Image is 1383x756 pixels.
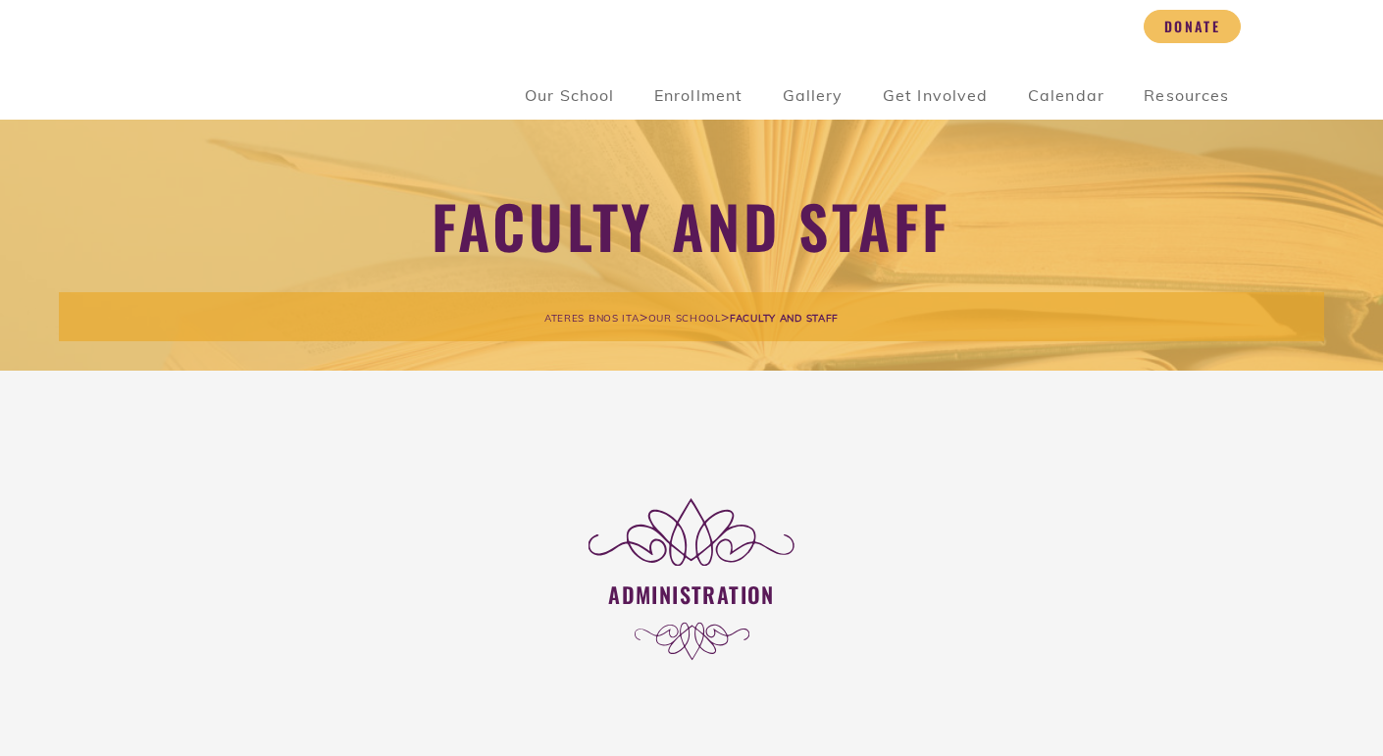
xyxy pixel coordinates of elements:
a: Ateres Bnos Ita [544,308,640,326]
h1: Faculty and Staff [59,188,1324,262]
span: Faculty and Staff [730,312,839,325]
a: Enrollment [635,73,763,120]
h3: Administration [142,580,1241,609]
span: Our School [648,312,721,325]
span: Contact [1057,18,1123,35]
a: Donate [1144,10,1241,43]
a: Contact [1037,10,1144,43]
a: Gallery [762,73,862,120]
a: Calendar [1008,73,1124,120]
a: Our School [505,73,635,120]
div: > > [59,292,1324,341]
span: Donate [1164,18,1220,35]
span: Ateres Bnos Ita [544,312,640,325]
a: Resources [1124,73,1250,120]
a: Our School [648,308,721,326]
a: Get Involved [863,73,1008,120]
